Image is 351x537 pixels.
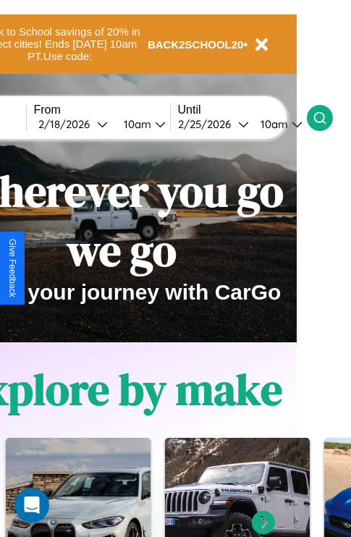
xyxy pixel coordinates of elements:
div: Open Intercom Messenger [14,488,49,523]
label: Until [178,103,307,117]
b: BACK2SCHOOL20 [148,38,244,51]
div: 2 / 18 / 2026 [38,117,97,131]
div: 10am [117,117,155,131]
div: Give Feedback [7,239,17,297]
button: 10am [112,117,170,132]
label: From [34,103,170,117]
button: 2/18/2026 [34,117,112,132]
button: 10am [249,117,307,132]
div: 10am [253,117,292,131]
div: 2 / 25 / 2026 [178,117,238,131]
